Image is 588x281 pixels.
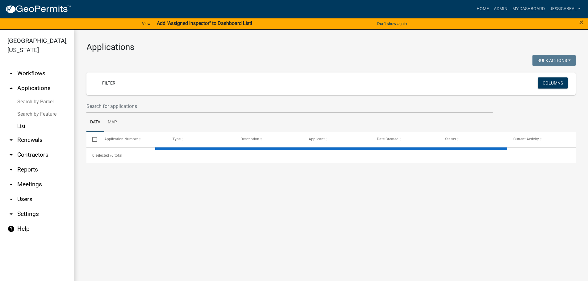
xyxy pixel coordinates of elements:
a: + Filter [94,77,120,89]
span: Type [173,137,181,141]
button: Close [579,19,583,26]
datatable-header-cell: Application Number [98,132,166,147]
span: × [579,18,583,27]
datatable-header-cell: Status [439,132,507,147]
a: JessicaBeal [547,3,583,15]
button: Don't show again [375,19,409,29]
span: Status [445,137,456,141]
a: View [140,19,153,29]
datatable-header-cell: Current Activity [507,132,576,147]
a: Map [104,113,121,132]
span: Date Created [377,137,398,141]
span: Description [240,137,259,141]
i: arrow_drop_down [7,166,15,173]
i: arrow_drop_up [7,85,15,92]
i: arrow_drop_down [7,210,15,218]
h3: Applications [86,42,576,52]
a: My Dashboard [510,3,547,15]
datatable-header-cell: Type [166,132,235,147]
a: Data [86,113,104,132]
i: help [7,225,15,233]
i: arrow_drop_down [7,151,15,159]
div: 0 total [86,148,576,163]
datatable-header-cell: Description [235,132,303,147]
span: Current Activity [513,137,539,141]
datatable-header-cell: Applicant [303,132,371,147]
button: Columns [538,77,568,89]
datatable-header-cell: Date Created [371,132,439,147]
span: 0 selected / [92,153,111,158]
a: Admin [491,3,510,15]
a: Home [474,3,491,15]
i: arrow_drop_down [7,136,15,144]
strong: Add "Assigned Inspector" to Dashboard List! [157,20,252,26]
input: Search for applications [86,100,493,113]
span: Application Number [104,137,138,141]
button: Bulk Actions [532,55,576,66]
i: arrow_drop_down [7,196,15,203]
datatable-header-cell: Select [86,132,98,147]
i: arrow_drop_down [7,181,15,188]
i: arrow_drop_down [7,70,15,77]
span: Applicant [309,137,325,141]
